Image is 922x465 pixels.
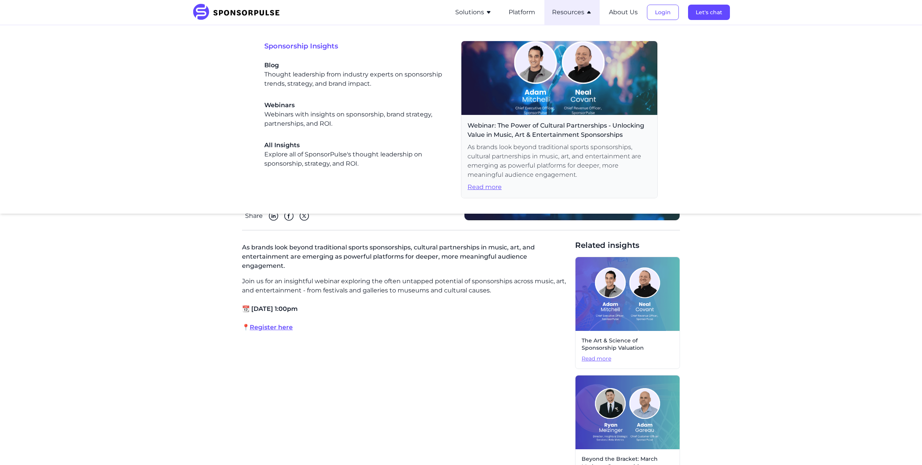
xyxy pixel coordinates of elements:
span: 📍 [242,324,250,331]
img: Linkedin [269,211,278,221]
span: As brands look beyond traditional sports sponsorships, cultural partnerships in music, art, and e... [468,143,651,179]
span: Webinars [264,101,449,110]
a: BlogThought leadership from industry experts on sponsorship trends, strategy, and brand impact. [264,61,449,88]
span: Webinar: The Power of Cultural Partnerships - Unlocking Value in Music, Art & Entertainment Spons... [468,121,651,139]
a: Let's chat [688,9,730,16]
span: Blog [264,61,449,70]
a: Webinar: The Power of Cultural Partnerships - Unlocking Value in Music, Art & Entertainment Spons... [461,41,658,198]
button: Resources [552,8,592,17]
span: Read more [582,355,673,363]
a: The Art & Science of Sponsorship ValuationRead more [575,257,680,369]
div: Thought leadership from industry experts on sponsorship trends, strategy, and brand impact. [264,61,449,88]
p: As brands look beyond traditional sports sponsorships, cultural partnerships in music, art, and e... [242,240,569,277]
span: The Art & Science of Sponsorship Valuation [582,337,673,352]
span: Sponsorship Insights [264,41,461,51]
a: About Us [609,9,638,16]
span: Read more [468,183,651,192]
img: SponsorPulse [192,4,285,21]
img: Twitter [300,211,309,221]
button: Let's chat [688,5,730,20]
button: Platform [509,8,535,17]
img: Webinar header image [461,41,657,115]
a: Login [647,9,679,16]
span: 📆 [DATE] 1:00pm [242,305,298,312]
img: Facebook [284,211,294,221]
p: Join us for an insightful webinar exploring the often untapped potential of sponsorships across m... [242,277,569,295]
button: Solutions [455,8,492,17]
iframe: Chat Widget [884,428,922,465]
span: Share [245,211,263,221]
button: Login [647,5,679,20]
a: Register here [250,324,293,331]
span: Related insights [575,240,680,251]
button: About Us [609,8,638,17]
a: Platform [509,9,535,16]
a: All InsightsExplore all of SponsorPulse's thought leadership on sponsorship, strategy, and ROI. [264,141,449,168]
div: Explore all of SponsorPulse's thought leadership on sponsorship, strategy, and ROI. [264,141,449,168]
div: Webinars with insights on sponsorship, brand strategy, partnerships, and ROI. [264,101,449,128]
span: All Insights [264,141,449,150]
a: WebinarsWebinars with insights on sponsorship, brand strategy, partnerships, and ROI. [264,101,449,128]
img: On-Demand-Webinar Cover Image [575,257,680,331]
